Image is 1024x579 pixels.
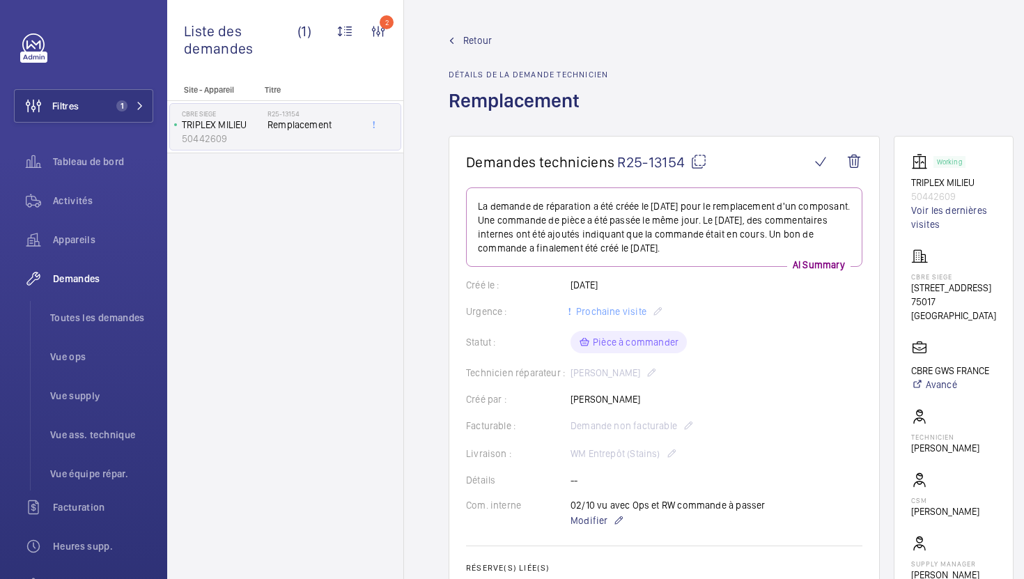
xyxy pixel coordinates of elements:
[787,258,851,272] p: AI Summary
[53,194,153,208] span: Activités
[14,89,153,123] button: Filtres1
[911,559,996,568] p: Supply manager
[184,22,297,57] span: Liste des demandes
[182,109,262,118] p: CBRE SIEGE
[449,88,608,136] h1: Remplacement
[937,160,962,164] p: Working
[478,199,851,255] p: La demande de réparation a été créée le [DATE] pour le remplacement d'un composant. Une commande ...
[52,99,79,113] span: Filtres
[50,350,153,364] span: Vue ops
[449,70,608,79] h2: Détails de la demande technicien
[911,190,996,203] p: 50442609
[911,433,979,441] p: Technicien
[911,272,996,281] p: CBRE SIEGE
[911,504,979,518] p: [PERSON_NAME]
[911,441,979,455] p: [PERSON_NAME]
[911,496,979,504] p: CSM
[911,364,989,378] p: CBRE GWS FRANCE
[53,539,153,553] span: Heures supp.
[617,153,707,171] span: R25-13154
[182,118,262,132] p: TRIPLEX MILIEU
[265,85,357,95] p: Titre
[50,467,153,481] span: Vue équipe répar.
[116,100,127,111] span: 1
[911,378,989,392] a: Avancé
[182,132,262,146] p: 50442609
[167,85,259,95] p: Site - Appareil
[50,428,153,442] span: Vue ass. technique
[53,500,153,514] span: Facturation
[50,389,153,403] span: Vue supply
[911,176,996,190] p: TRIPLEX MILIEU
[53,272,153,286] span: Demandes
[53,155,153,169] span: Tableau de bord
[911,153,933,170] img: elevator.svg
[50,311,153,325] span: Toutes les demandes
[571,514,607,527] span: Modifier
[267,109,359,118] h2: R25-13154
[53,233,153,247] span: Appareils
[466,153,614,171] span: Demandes techniciens
[466,563,862,573] h2: Réserve(s) liée(s)
[911,295,996,323] p: 75017 [GEOGRAPHIC_DATA]
[911,203,996,231] a: Voir les dernières visites
[463,33,492,47] span: Retour
[267,118,359,132] span: Remplacement
[911,281,996,295] p: [STREET_ADDRESS]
